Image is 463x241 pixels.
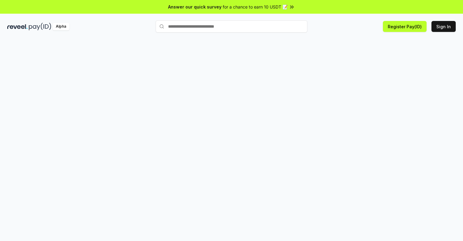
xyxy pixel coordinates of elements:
[7,23,28,30] img: reveel_dark
[383,21,427,32] button: Register Pay(ID)
[29,23,51,30] img: pay_id
[52,23,69,30] div: Alpha
[431,21,456,32] button: Sign In
[168,4,221,10] span: Answer our quick survey
[223,4,288,10] span: for a chance to earn 10 USDT 📝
